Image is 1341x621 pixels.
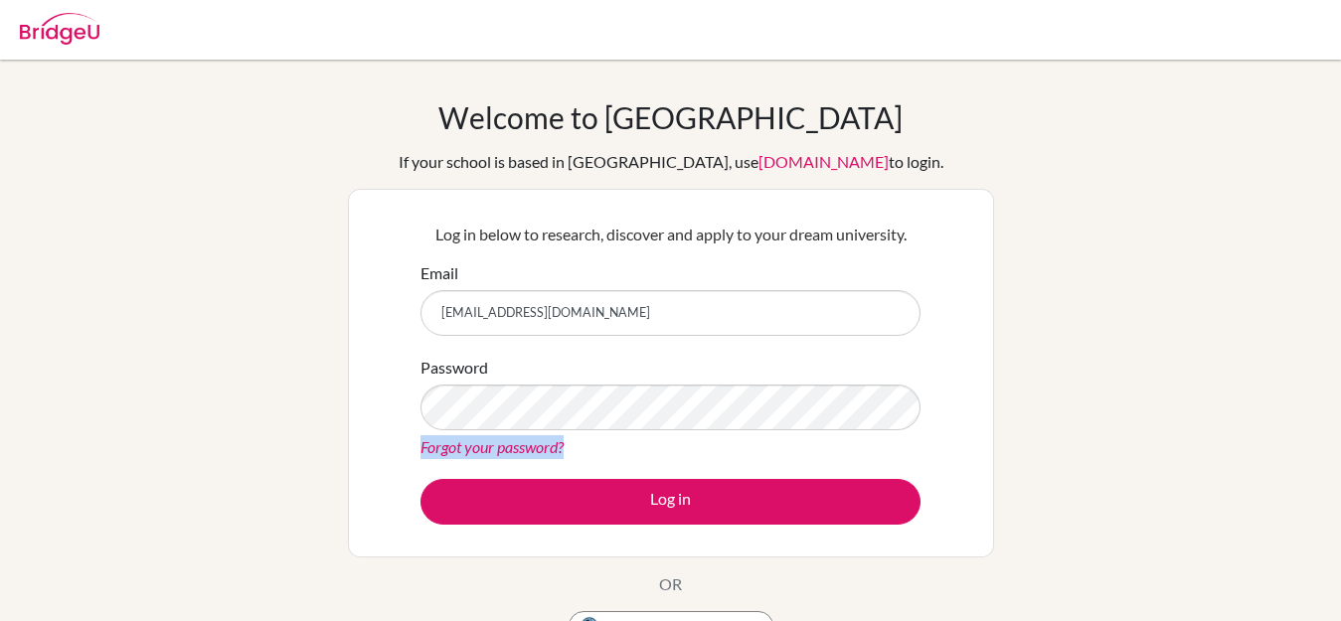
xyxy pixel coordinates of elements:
label: Password [420,356,488,380]
p: Log in below to research, discover and apply to your dream university. [420,223,921,246]
h1: Welcome to [GEOGRAPHIC_DATA] [438,99,903,135]
p: OR [659,572,682,596]
a: [DOMAIN_NAME] [758,152,889,171]
label: Email [420,261,458,285]
button: Log in [420,479,921,525]
img: Bridge-U [20,13,99,45]
div: If your school is based in [GEOGRAPHIC_DATA], use to login. [399,150,943,174]
a: Forgot your password? [420,437,564,456]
